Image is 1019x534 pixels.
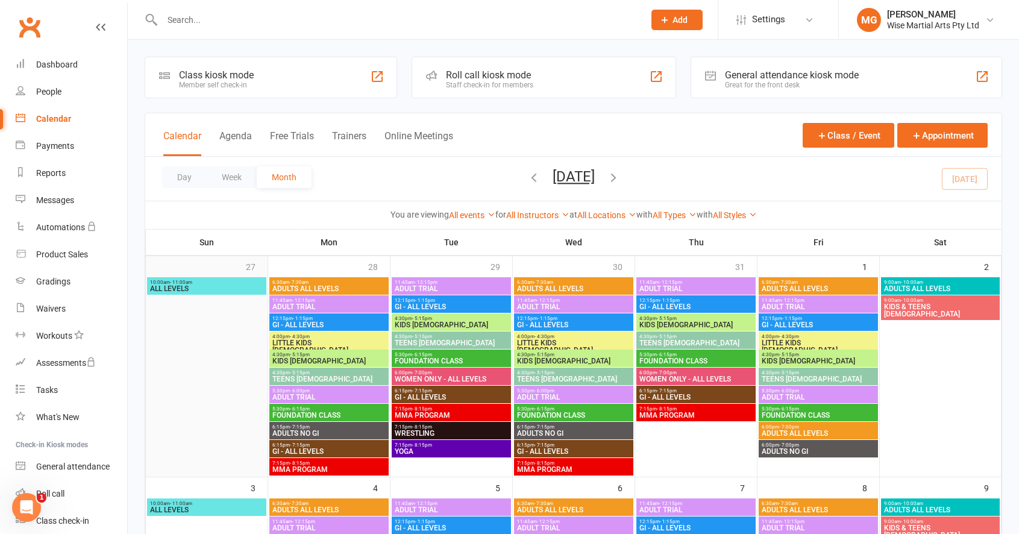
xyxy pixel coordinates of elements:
[516,412,631,419] span: FOUNDATION CLASS
[36,304,66,313] div: Waivers
[659,280,682,285] span: - 12:15pm
[516,285,631,292] span: ADULTS ALL LEVELS
[761,370,876,375] span: 4:30pm
[272,412,386,419] span: FOUNDATION CLASS
[883,285,997,292] span: ADULTS ALL LEVELS
[697,210,713,219] strong: with
[207,166,257,188] button: Week
[368,256,390,276] div: 28
[415,298,435,303] span: - 1:15pm
[272,506,386,514] span: ADULTS ALL LEVELS
[883,298,997,303] span: 9:00am
[290,370,310,375] span: - 5:15pm
[412,352,432,357] span: - 6:15pm
[639,298,753,303] span: 12:15pm
[639,524,753,532] span: GI - ALL LEVELS
[761,442,876,448] span: 6:00pm
[36,195,74,205] div: Messages
[36,114,71,124] div: Calendar
[613,256,635,276] div: 30
[779,406,799,412] span: - 6:15pm
[639,352,753,357] span: 5:30pm
[16,133,127,160] a: Payments
[16,268,127,295] a: Gradings
[36,516,89,526] div: Class check-in
[394,394,509,401] span: GI - ALL LEVELS
[761,357,876,365] span: KIDS [DEMOGRAPHIC_DATA]
[390,210,449,219] strong: You are viewing
[636,210,653,219] strong: with
[394,339,509,347] span: TEENS [DEMOGRAPHIC_DATA]
[219,130,252,156] button: Agenda
[535,334,554,339] span: - 4:30pm
[761,424,876,430] span: 6:00pm
[516,501,631,506] span: 6:30am
[803,123,894,148] button: Class / Event
[290,442,310,448] span: - 7:15pm
[449,210,495,220] a: All events
[272,448,386,455] span: GI - ALL LEVELS
[390,230,513,255] th: Tue
[412,370,432,375] span: - 7:00pm
[412,442,432,448] span: - 8:15pm
[290,460,310,466] span: - 8:15pm
[761,506,876,514] span: ADULTS ALL LEVELS
[639,394,753,401] span: GI - ALL LEVELS
[12,493,41,522] iframe: Intercom live chat
[569,210,577,219] strong: at
[984,477,1001,497] div: 9
[394,506,509,514] span: ADULT TRIAL
[394,352,509,357] span: 5:30pm
[394,412,509,419] span: MMA PROGRAM
[16,214,127,241] a: Automations
[516,394,631,401] span: ADULT TRIAL
[516,406,631,412] span: 5:30pm
[268,230,390,255] th: Mon
[535,388,554,394] span: - 6:00pm
[270,130,314,156] button: Free Trials
[394,406,509,412] span: 7:15pm
[761,298,876,303] span: 11:45am
[735,256,757,276] div: 31
[415,501,437,506] span: - 12:15pm
[272,501,386,506] span: 6:30am
[412,334,432,339] span: - 5:15pm
[251,477,268,497] div: 3
[761,285,876,292] span: ADULTS ALL LEVELS
[883,506,997,514] span: ADULTS ALL LEVELS
[553,168,595,185] button: [DATE]
[394,501,509,506] span: 11:45am
[292,298,315,303] span: - 12:15pm
[394,519,509,524] span: 12:15pm
[779,334,799,339] span: - 4:30pm
[761,412,876,419] span: FOUNDATION CLASS
[516,524,631,532] span: ADULT TRIAL
[761,448,876,455] span: ADULTS NO GI
[36,141,74,151] div: Payments
[394,448,509,455] span: YOGA
[516,388,631,394] span: 5:30pm
[639,375,753,383] span: WOMEN ONLY - ALL LEVELS
[495,210,506,219] strong: for
[516,519,631,524] span: 11:45am
[883,280,997,285] span: 9:00am
[657,316,677,321] span: - 5:15pm
[37,493,46,503] span: 1
[149,501,264,506] span: 10:00am
[290,388,310,394] span: - 6:00pm
[163,130,201,156] button: Calendar
[761,352,876,357] span: 4:30pm
[887,20,979,31] div: Wise Martial Arts Pty Ltd
[657,334,677,339] span: - 5:15pm
[394,285,509,292] span: ADULT TRIAL
[272,285,386,292] span: ADULTS ALL LEVELS
[639,506,753,514] span: ADULT TRIAL
[272,388,386,394] span: 5:30pm
[394,303,509,310] span: GI - ALL LEVELS
[36,358,96,368] div: Assessments
[373,477,390,497] div: 4
[16,78,127,105] a: People
[272,430,386,437] span: ADULTS NO GI
[516,460,631,466] span: 7:15pm
[394,388,509,394] span: 6:15pm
